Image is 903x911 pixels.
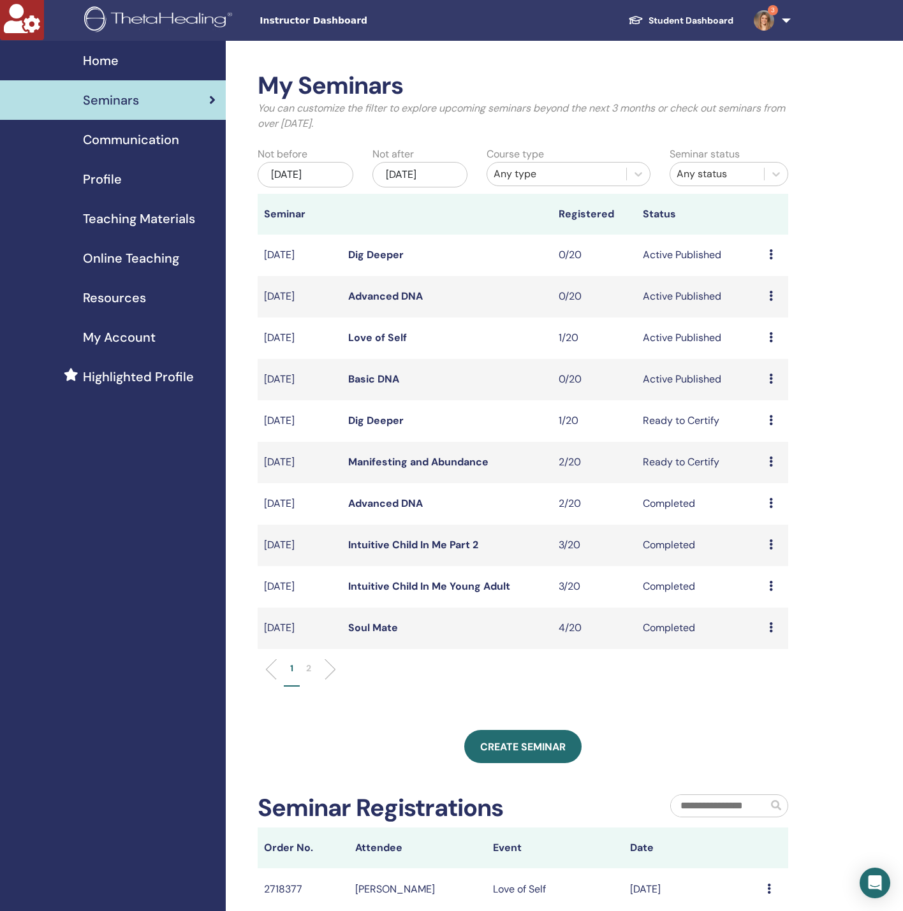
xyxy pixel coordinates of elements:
img: default.jpg [754,10,774,31]
td: 0/20 [552,235,636,276]
span: Create seminar [480,740,566,754]
td: [DATE] [258,525,342,566]
span: My Account [83,328,156,347]
a: Intuitive Child In Me Part 2 [348,538,478,551]
td: 3/20 [552,525,636,566]
td: [DATE] [258,483,342,525]
div: Open Intercom Messenger [860,868,890,898]
img: logo.png [84,6,237,35]
a: Student Dashboard [618,9,744,33]
td: 1/20 [552,400,636,442]
td: Active Published [636,235,763,276]
td: Ready to Certify [636,400,763,442]
a: Love of Self [348,331,407,344]
td: 2718377 [258,868,349,910]
span: Teaching Materials [83,209,195,228]
div: Any status [677,166,758,182]
span: Instructor Dashboard [260,14,451,27]
a: Basic DNA [348,372,399,386]
td: [PERSON_NAME] [349,868,486,910]
label: Not before [258,147,307,162]
td: 2/20 [552,442,636,483]
a: Advanced DNA [348,497,423,510]
td: 3/20 [552,566,636,608]
label: Seminar status [670,147,740,162]
td: Love of Self [487,868,624,910]
td: [DATE] [258,276,342,317]
td: 4/20 [552,608,636,649]
td: [DATE] [258,317,342,359]
span: Resources [83,288,146,307]
td: Active Published [636,276,763,317]
img: graduation-cap-white.svg [628,15,643,26]
td: [DATE] [258,400,342,442]
td: Completed [636,483,763,525]
td: Completed [636,566,763,608]
h2: My Seminars [258,71,788,101]
a: Intuitive Child In Me Young Adult [348,579,510,593]
td: [DATE] [624,868,761,910]
p: 1 [290,662,293,675]
a: Dig Deeper [348,414,404,427]
td: 1/20 [552,317,636,359]
span: Seminars [83,91,139,110]
th: Status [636,194,763,235]
td: Active Published [636,317,763,359]
span: Home [83,51,119,70]
span: Online Teaching [83,249,179,268]
td: [DATE] [258,566,342,608]
span: Profile [83,170,122,189]
th: Date [624,827,761,868]
span: 3 [768,5,778,15]
th: Registered [552,194,636,235]
td: 2/20 [552,483,636,525]
th: Attendee [349,827,486,868]
a: Dig Deeper [348,248,404,261]
span: Communication [83,130,179,149]
div: [DATE] [372,162,468,187]
td: Completed [636,525,763,566]
td: Completed [636,608,763,649]
a: Manifesting and Abundance [348,455,488,469]
a: Soul Mate [348,621,398,634]
td: [DATE] [258,359,342,400]
th: Seminar [258,194,342,235]
p: 2 [306,662,311,675]
label: Not after [372,147,414,162]
h2: Seminar Registrations [258,794,503,823]
td: Ready to Certify [636,442,763,483]
td: [DATE] [258,235,342,276]
th: Event [487,827,624,868]
span: Highlighted Profile [83,367,194,386]
div: [DATE] [258,162,353,187]
a: Create seminar [464,730,582,763]
td: 0/20 [552,276,636,317]
p: You can customize the filter to explore upcoming seminars beyond the next 3 months or check out s... [258,101,788,131]
th: Order No. [258,827,349,868]
td: [DATE] [258,608,342,649]
td: [DATE] [258,442,342,483]
div: Any type [494,166,620,182]
a: Advanced DNA [348,289,423,303]
label: Course type [487,147,544,162]
td: 0/20 [552,359,636,400]
td: Active Published [636,359,763,400]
